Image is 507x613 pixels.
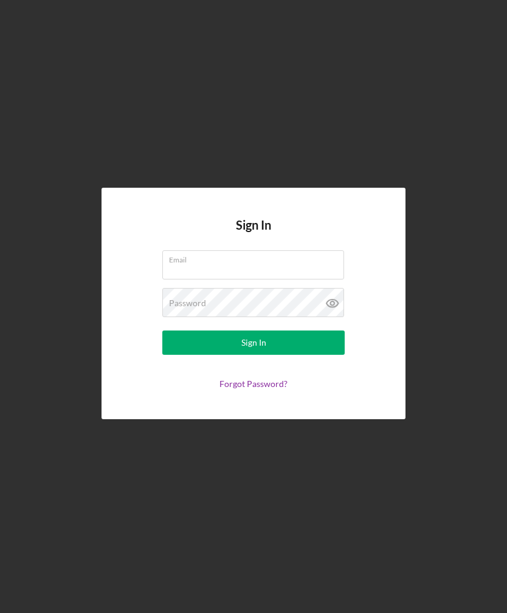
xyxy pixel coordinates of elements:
button: Sign In [162,330,345,355]
h4: Sign In [236,218,271,250]
label: Email [169,251,344,264]
label: Password [169,298,206,308]
div: Sign In [241,330,266,355]
a: Forgot Password? [219,378,288,389]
